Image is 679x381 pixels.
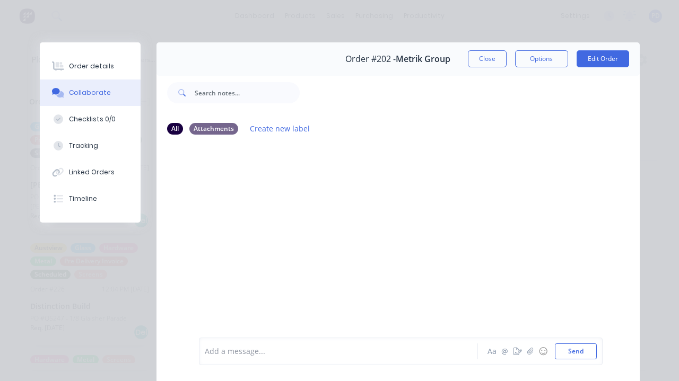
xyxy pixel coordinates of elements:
[69,61,114,71] div: Order details
[69,88,111,98] div: Collaborate
[40,79,141,106] button: Collaborate
[69,194,97,203] div: Timeline
[167,123,183,135] div: All
[40,132,141,159] button: Tracking
[555,343,597,359] button: Send
[537,345,550,358] button: ☺
[40,106,141,132] button: Checklists 0/0
[577,50,629,67] button: Edit Order
[189,123,238,135] div: Attachments
[396,54,450,64] span: Metrik Group
[468,50,507,67] button: Close
[499,345,511,358] button: @
[345,54,396,64] span: Order #202 -
[40,53,141,79] button: Order details
[486,345,499,358] button: Aa
[69,114,116,124] div: Checklists 0/0
[40,159,141,185] button: Linked Orders
[245,121,316,136] button: Create new label
[40,185,141,212] button: Timeline
[69,167,115,177] div: Linked Orders
[69,141,98,150] div: Tracking
[515,50,568,67] button: Options
[195,82,300,103] input: Search notes...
